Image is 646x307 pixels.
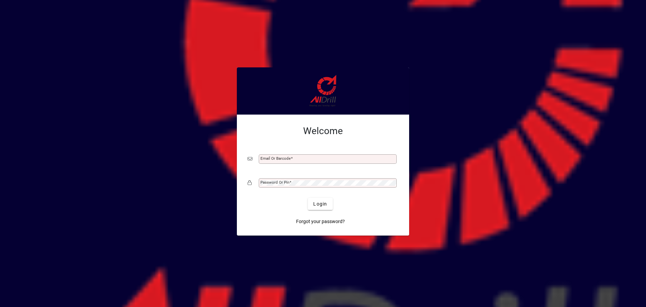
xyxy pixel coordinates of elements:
mat-label: Password or Pin [260,180,289,185]
mat-label: Email or Barcode [260,156,291,161]
a: Forgot your password? [293,215,348,227]
span: Forgot your password? [296,218,345,225]
h2: Welcome [248,125,398,137]
span: Login [313,201,327,208]
button: Login [308,198,332,210]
